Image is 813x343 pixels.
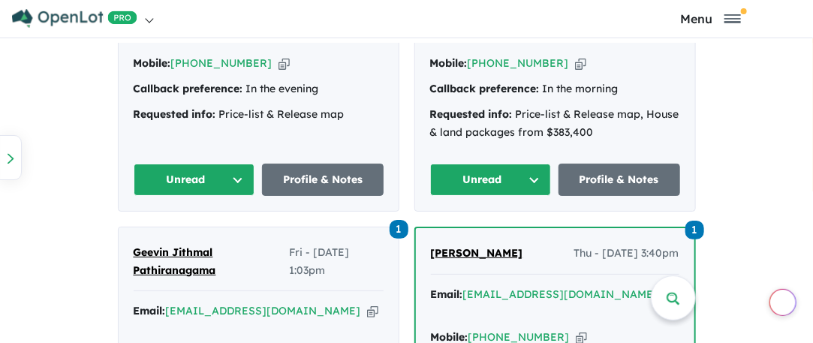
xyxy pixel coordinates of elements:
[463,287,658,301] a: [EMAIL_ADDRESS][DOMAIN_NAME]
[134,107,216,121] strong: Requested info:
[166,304,361,317] a: [EMAIL_ADDRESS][DOMAIN_NAME]
[685,218,704,239] a: 1
[431,245,523,263] a: [PERSON_NAME]
[430,80,680,98] div: In the morning
[134,244,290,280] a: Geevin Jithmal Pathiranagama
[134,106,384,124] div: Price-list & Release map
[134,82,243,95] strong: Callback preference:
[430,82,540,95] strong: Callback preference:
[430,107,513,121] strong: Requested info:
[575,56,586,71] button: Copy
[390,220,408,239] span: 1
[430,56,468,70] strong: Mobile:
[171,56,273,70] a: [PHONE_NUMBER]
[612,11,809,26] button: Toggle navigation
[431,246,523,260] span: [PERSON_NAME]
[574,245,679,263] span: Thu - [DATE] 3:40pm
[685,221,704,239] span: 1
[134,80,384,98] div: In the evening
[134,164,255,196] button: Unread
[134,304,166,317] strong: Email:
[134,56,171,70] strong: Mobile:
[430,106,680,142] div: Price-list & Release map, House & land packages from $383,400
[431,287,463,301] strong: Email:
[559,164,680,196] a: Profile & Notes
[12,9,137,28] img: Openlot PRO Logo White
[390,218,408,238] a: 1
[468,56,569,70] a: [PHONE_NUMBER]
[290,244,384,280] span: Fri - [DATE] 1:03pm
[279,56,290,71] button: Copy
[262,164,384,196] a: Profile & Notes
[367,303,378,319] button: Copy
[134,245,216,277] span: Geevin Jithmal Pathiranagama
[430,164,552,196] button: Unread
